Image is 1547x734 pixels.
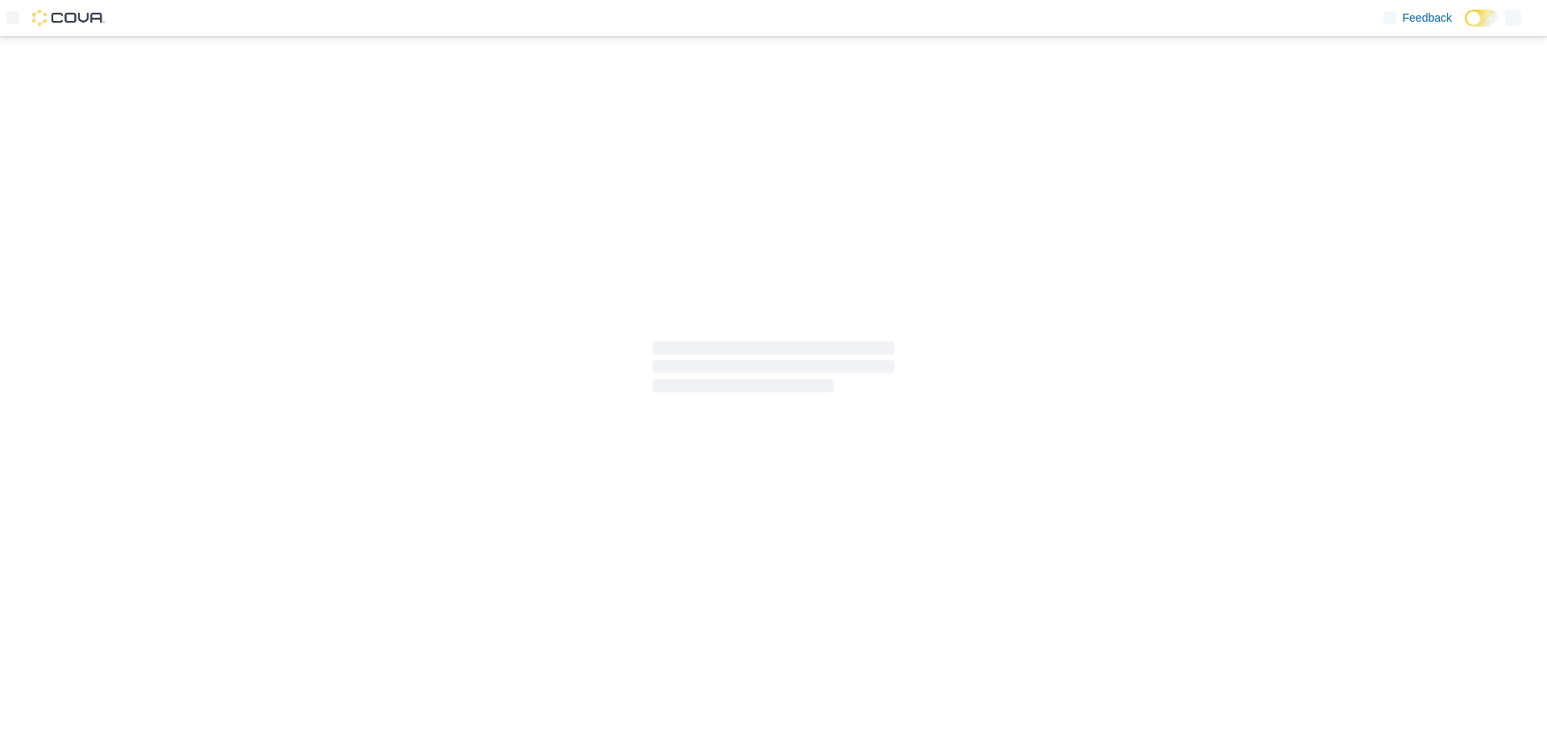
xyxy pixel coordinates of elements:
img: Cova [32,10,105,26]
a: Feedback [1377,2,1458,34]
span: Feedback [1403,10,1452,26]
input: Dark Mode [1465,10,1499,27]
span: Loading [653,345,894,396]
